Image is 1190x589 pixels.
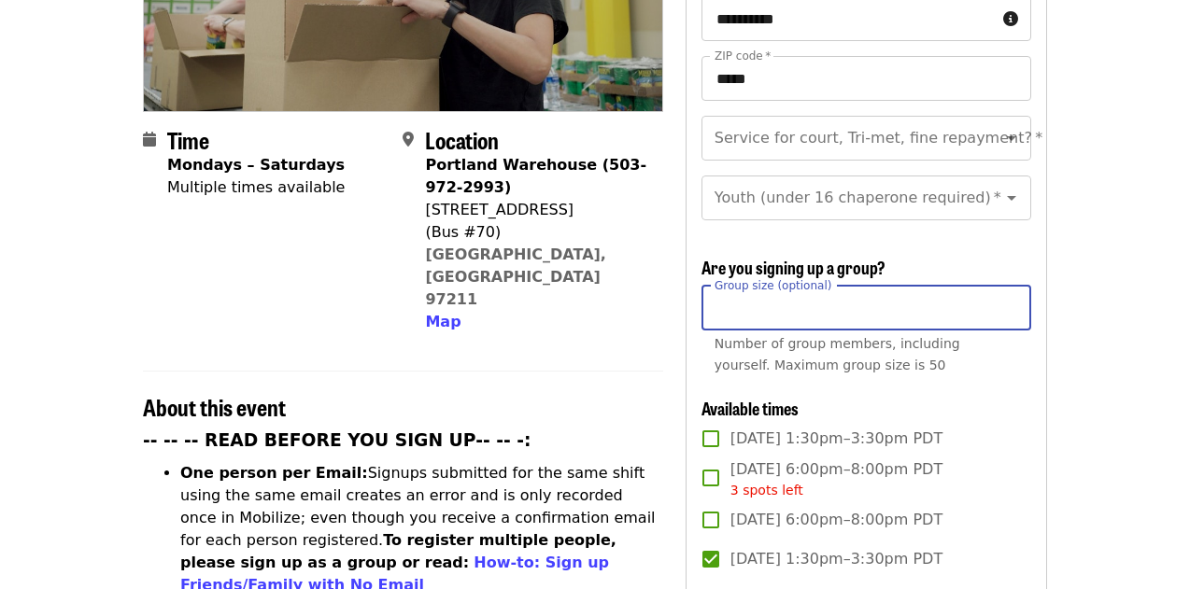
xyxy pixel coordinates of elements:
a: [GEOGRAPHIC_DATA], [GEOGRAPHIC_DATA] 97211 [425,245,606,308]
span: Number of group members, including yourself. Maximum group size is 50 [715,336,960,372]
span: 3 spots left [730,483,803,498]
strong: Portland Warehouse (503-972-2993) [425,156,646,196]
strong: One person per Email: [180,464,368,482]
div: [STREET_ADDRESS] [425,199,647,221]
span: [DATE] 1:30pm–3:30pm PDT [730,548,942,570]
i: circle-info icon [1003,10,1018,28]
input: [object Object] [701,286,1031,330]
span: [DATE] 1:30pm–3:30pm PDT [730,428,942,450]
span: [DATE] 6:00pm–8:00pm PDT [730,458,942,500]
input: ZIP code [701,56,1031,101]
div: Multiple times available [167,176,345,199]
button: Map [425,311,460,333]
strong: Mondays – Saturdays [167,156,345,174]
div: (Bus #70) [425,221,647,244]
label: ZIP code [715,50,771,62]
span: Map [425,313,460,330]
button: Open [999,125,1025,151]
i: map-marker-alt icon [403,131,414,148]
span: Available times [701,396,799,420]
span: [DATE] 6:00pm–8:00pm PDT [730,509,942,531]
span: Location [425,123,499,156]
button: Open [999,185,1025,211]
span: Group size (optional) [715,278,831,291]
strong: To register multiple people, please sign up as a group or read: [180,531,616,571]
span: Are you signing up a group? [701,255,885,279]
i: calendar icon [143,131,156,148]
strong: -- -- -- READ BEFORE YOU SIGN UP-- -- -: [143,430,531,450]
span: Time [167,123,209,156]
span: About this event [143,390,286,423]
